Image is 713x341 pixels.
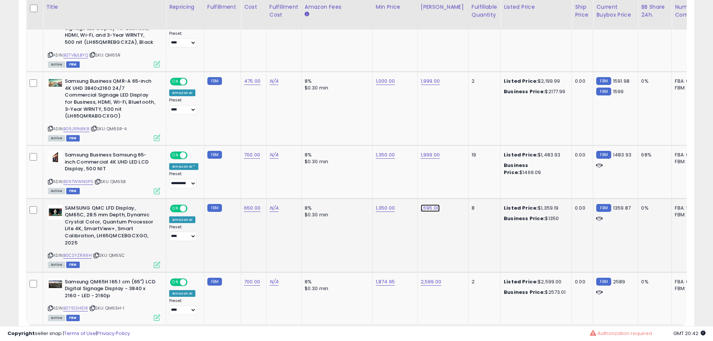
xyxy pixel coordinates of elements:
[269,77,278,85] a: N/A
[613,88,624,95] span: 1599
[641,78,666,85] div: 0%
[7,330,35,337] strong: Copyright
[244,3,263,11] div: Cost
[244,151,260,159] a: 700.00
[169,216,195,223] div: Amazon AI
[46,3,163,11] div: Title
[504,88,566,95] div: $2177.99
[376,151,395,159] a: 1,350.00
[504,204,538,211] b: Listed Price:
[305,11,309,18] small: Amazon Fees.
[421,77,440,85] a: 1,999.00
[504,78,566,85] div: $2,199.99
[169,290,195,297] div: Amazon AI
[48,315,65,321] span: All listings currently available for purchase on Amazon
[421,3,465,11] div: [PERSON_NAME]
[613,278,625,285] span: 2589
[472,78,495,85] div: 2
[169,298,198,315] div: Preset:
[472,278,495,285] div: 2
[305,278,367,285] div: 8%
[305,158,367,165] div: $0.30 min
[641,3,668,19] div: BB Share 24h.
[305,85,367,91] div: $0.30 min
[613,204,631,211] span: 1359.87
[169,225,198,241] div: Preset:
[575,152,587,158] div: 0.00
[472,152,495,158] div: 19
[376,278,395,286] a: 1,874.95
[186,79,198,85] span: OFF
[575,205,587,211] div: 0.00
[48,205,160,267] div: ASIN:
[171,79,180,85] span: ON
[244,278,260,286] a: 700.00
[169,171,198,188] div: Preset:
[63,52,88,58] a: B07VBJLBYQ
[504,3,569,11] div: Listed Price
[421,204,440,212] a: 1,595.00
[48,61,65,68] span: All listings currently available for purchase on Amazon
[66,61,80,68] span: FBM
[48,152,160,193] div: ASIN:
[504,151,538,158] b: Listed Price:
[421,151,440,159] a: 1,999.00
[376,204,395,212] a: 1,350.00
[7,330,130,337] div: seller snap | |
[376,77,395,85] a: 1,000.00
[48,205,63,220] img: 41Ad89-GE6L._SL40_.jpg
[675,278,700,285] div: FBA: 0
[305,152,367,158] div: 8%
[376,3,414,11] div: Min Price
[596,88,611,95] small: FBM
[675,152,700,158] div: FBA: 0
[504,289,545,296] b: Business Price:
[596,151,611,159] small: FBM
[305,3,369,11] div: Amazon Fees
[171,205,180,211] span: ON
[66,315,80,321] span: FBM
[421,278,441,286] a: 2,599.00
[65,152,156,174] b: Samsung Business Samsung 65-inch Commercial 4K UHD LED LCD Display, 500 NIT
[675,285,700,292] div: FBM: 2
[472,3,497,19] div: Fulfillable Quantity
[48,262,65,268] span: All listings currently available for purchase on Amazon
[207,204,222,212] small: FBM
[186,279,198,285] span: OFF
[673,330,706,337] span: 2025-09-10 20:42 GMT
[472,205,495,211] div: 8
[305,211,367,218] div: $0.30 min
[169,163,198,170] div: Amazon AI *
[504,88,545,95] b: Business Price:
[171,279,180,285] span: ON
[504,215,566,222] div: $1350
[48,278,160,320] div: ASIN:
[305,285,367,292] div: $0.30 min
[186,205,198,211] span: OFF
[89,52,121,58] span: | SKU: QM65R
[641,205,666,211] div: 0%
[504,215,545,222] b: Business Price:
[675,78,700,85] div: FBA: 0
[207,151,222,159] small: FBM
[575,278,587,285] div: 0.00
[63,179,93,185] a: B09TWWNGP5
[66,135,80,141] span: FBM
[596,3,635,19] div: Current Buybox Price
[675,211,700,218] div: FBM: 10
[244,204,260,212] a: 650.00
[169,89,195,96] div: Amazon AI
[91,126,127,132] span: | SKU: QM65R-A
[48,78,160,140] div: ASIN:
[64,330,96,337] a: Terms of Use
[269,151,278,159] a: N/A
[207,3,238,11] div: Fulfillment
[504,289,566,296] div: $2573.01
[613,151,631,158] span: 1483.93
[596,204,611,212] small: FBM
[641,278,666,285] div: 0%
[207,278,222,286] small: FBM
[675,3,702,19] div: Num of Comp.
[641,152,666,158] div: 68%
[48,11,160,67] div: ASIN:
